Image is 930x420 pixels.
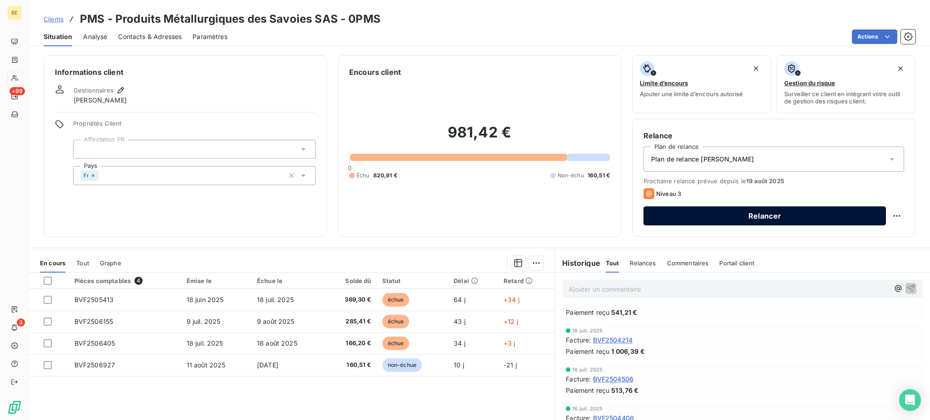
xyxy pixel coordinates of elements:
span: 4 [134,277,143,285]
h2: 981,42 € [349,123,610,151]
span: Commentaires [667,259,709,267]
span: Clients [44,15,64,23]
span: +99 [10,87,25,95]
span: Analyse [83,32,107,41]
span: 34 j [454,339,465,347]
span: 16 juil. 2025 [572,328,603,333]
div: Délai [454,277,493,284]
button: Limite d’encoursAjouter une limite d’encours autorisé [632,55,771,113]
span: échue [382,315,410,328]
span: 1 006,39 € [611,347,645,356]
span: Facture : [566,374,591,384]
span: 9 juil. 2025 [187,317,221,325]
button: Actions [852,29,897,44]
span: 18 août 2025 [257,339,297,347]
span: +34 j [504,296,519,303]
span: 16 juil. 2025 [572,367,603,372]
input: Ajouter une valeur [81,145,88,153]
span: Paiement reçu [566,347,609,356]
span: Paiement reçu [566,386,609,395]
span: Contacts & Adresses [118,32,182,41]
span: -21 j [504,361,517,369]
span: Propriétés Client [73,120,316,132]
span: 3 [17,318,25,327]
a: +99 [7,89,21,103]
span: Niveau 3 [656,190,681,197]
span: Facture : [566,335,591,345]
span: 160,51 € [588,171,610,180]
span: [DATE] [257,361,278,369]
div: Échue le [257,277,319,284]
span: +3 j [504,339,515,347]
span: 160,51 € [329,361,371,370]
span: 9 août 2025 [257,317,295,325]
span: Portail client [719,259,754,267]
span: Paiement reçu [566,308,609,317]
span: Tout [606,259,619,267]
span: BVF2505413 [74,296,114,303]
span: Relances [630,259,656,267]
span: 0 [348,164,351,171]
span: Gestionnaires [74,87,114,94]
span: 820,91 € [373,171,397,180]
div: Émise le [187,277,246,284]
span: Ajouter une limite d’encours autorisé [640,90,743,98]
span: Fr [84,173,89,178]
span: 64 j [454,296,465,303]
span: 285,41 € [329,317,371,326]
span: 43 j [454,317,465,325]
span: 369,30 € [329,295,371,304]
h6: Encours client [349,67,401,78]
h6: Historique [555,258,600,269]
h3: PMS - Produits Métallurgiques des Savoies SAS - 0PMS [80,11,381,27]
span: Plan de relance [PERSON_NAME] [651,155,754,164]
span: 18 juil. 2025 [257,296,294,303]
a: Clients [44,15,64,24]
span: échue [382,337,410,350]
span: BVF2506155 [74,317,114,325]
span: BVF2504506 [593,374,634,384]
span: Situation [44,32,72,41]
span: En cours [40,259,65,267]
img: Logo LeanPay [7,400,22,415]
input: Ajouter une valeur [99,171,106,180]
div: Pièces comptables [74,277,176,285]
div: Open Intercom Messenger [899,389,921,411]
button: Relancer [643,206,886,225]
span: BVF2504214 [593,335,633,345]
span: échue [382,293,410,307]
span: 541,21 € [611,308,637,317]
span: 166,20 € [329,339,371,348]
span: Non-échu [558,171,584,180]
span: Prochaine relance prévue depuis le [643,177,904,185]
span: Surveiller ce client en intégrant votre outil de gestion des risques client. [784,90,908,105]
span: 16 juil. 2025 [572,406,603,411]
button: Gestion du risqueSurveiller ce client en intégrant votre outil de gestion des risques client. [777,55,915,113]
span: [PERSON_NAME] [74,96,127,105]
h6: Relance [643,130,904,141]
span: Limite d’encours [640,79,688,87]
span: 18 juil. 2025 [187,339,223,347]
div: Solde dû [329,277,371,284]
span: BVF2506405 [74,339,115,347]
span: Gestion du risque [784,79,835,87]
h6: Informations client [55,67,316,78]
span: 11 août 2025 [187,361,226,369]
span: Tout [76,259,89,267]
span: 513,76 € [611,386,638,395]
span: non-échue [382,358,422,372]
span: BVF2506927 [74,361,115,369]
span: Graphe [100,259,121,267]
span: 10 j [454,361,464,369]
span: 18 juin 2025 [187,296,224,303]
span: 19 août 2025 [746,177,784,185]
div: Statut [382,277,443,284]
div: Retard [504,277,549,284]
span: Échu [356,171,370,180]
span: +12 j [504,317,518,325]
span: Paramètres [193,32,228,41]
div: BE [7,5,22,20]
